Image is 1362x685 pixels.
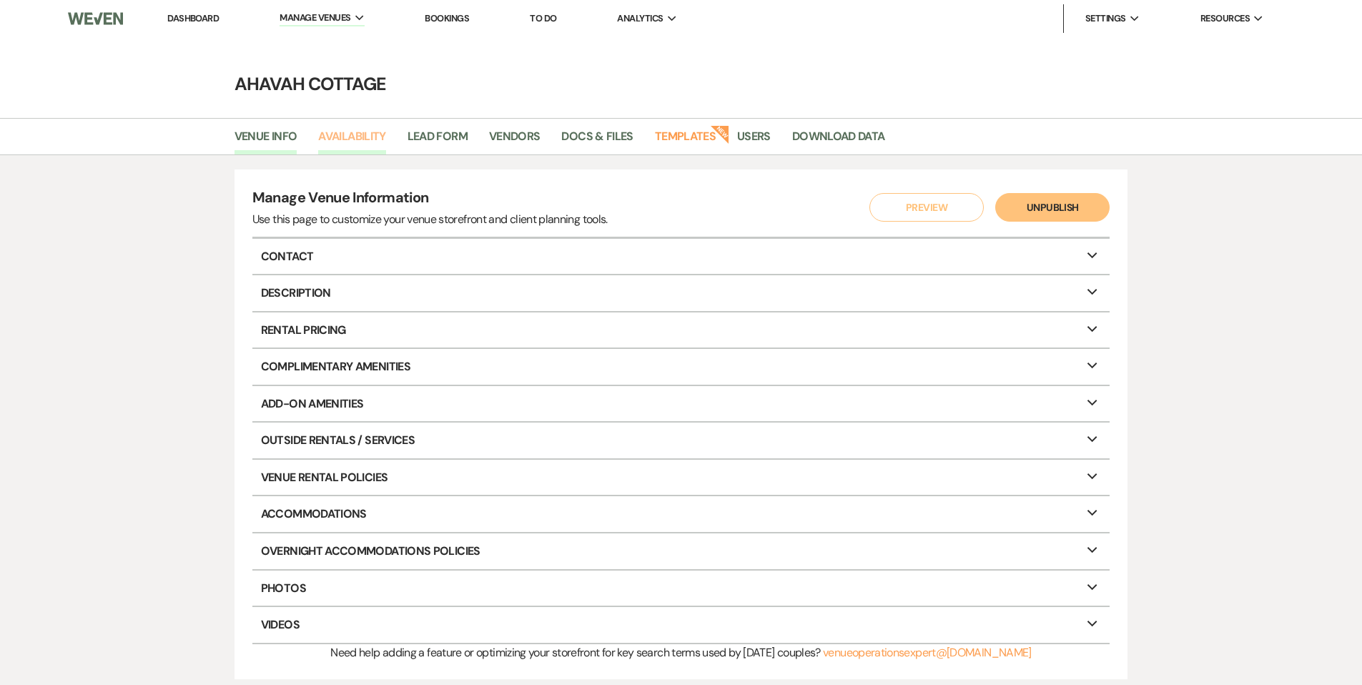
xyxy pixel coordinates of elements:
[1085,11,1126,26] span: Settings
[252,211,608,228] div: Use this page to customize your venue storefront and client planning tools.
[617,11,663,26] span: Analytics
[408,127,468,154] a: Lead Form
[866,193,980,222] a: Preview
[252,312,1110,348] p: Rental Pricing
[252,239,1110,275] p: Contact
[425,12,469,24] a: Bookings
[330,645,820,660] span: Need help adding a feature or optimizing your storefront for key search terms used by [DATE] coup...
[1200,11,1250,26] span: Resources
[235,127,297,154] a: Venue Info
[252,571,1110,606] p: Photos
[252,533,1110,569] p: Overnight Accommodations Policies
[530,12,556,24] a: To Do
[252,187,608,211] h4: Manage Venue Information
[710,124,730,144] strong: New
[561,127,633,154] a: Docs & Files
[792,127,885,154] a: Download Data
[280,11,350,25] span: Manage Venues
[167,72,1196,97] h4: Ahavah Cottage
[869,193,984,222] button: Preview
[823,645,1032,660] a: venueoperationsexpert@[DOMAIN_NAME]
[655,127,716,154] a: Templates
[167,12,219,24] a: Dashboard
[252,496,1110,532] p: Accommodations
[252,423,1110,458] p: Outside Rentals / Services
[252,275,1110,311] p: Description
[995,193,1110,222] button: Unpublish
[252,349,1110,385] p: Complimentary Amenities
[318,127,385,154] a: Availability
[252,386,1110,422] p: Add-On Amenities
[252,607,1110,643] p: Videos
[68,4,122,34] img: Weven Logo
[252,460,1110,496] p: Venue Rental Policies
[737,127,771,154] a: Users
[489,127,541,154] a: Vendors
